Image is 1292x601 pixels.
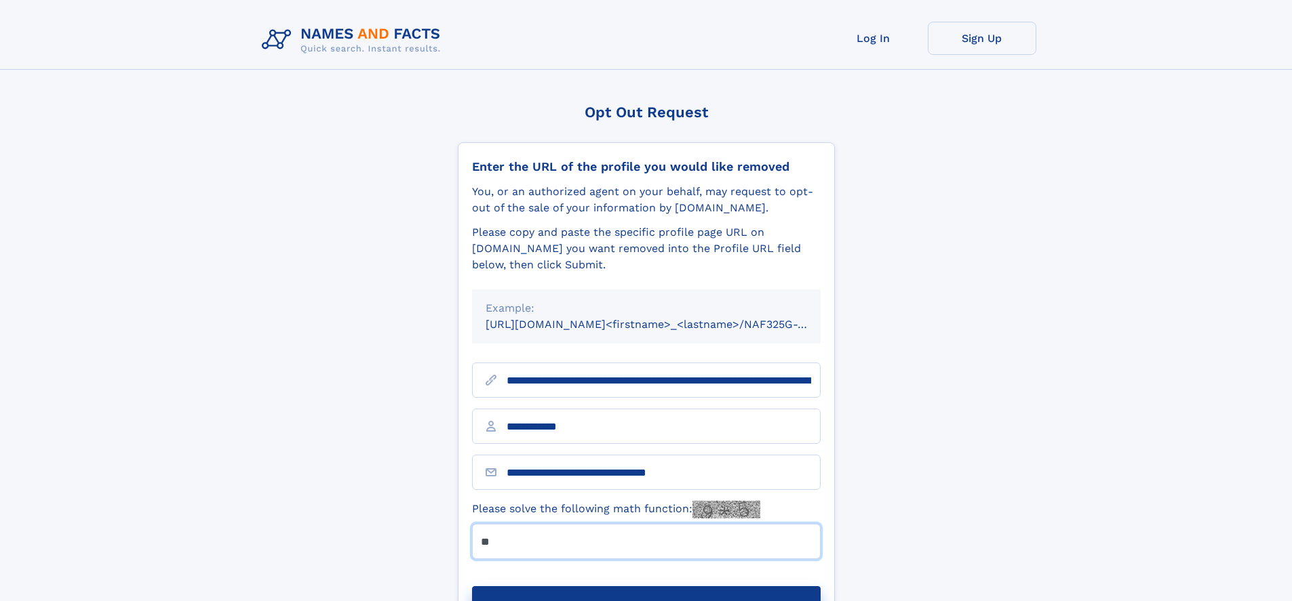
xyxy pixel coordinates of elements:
[472,159,821,174] div: Enter the URL of the profile you would like removed
[472,184,821,216] div: You, or an authorized agent on your behalf, may request to opt-out of the sale of your informatio...
[819,22,928,55] a: Log In
[472,224,821,273] div: Please copy and paste the specific profile page URL on [DOMAIN_NAME] you want removed into the Pr...
[458,104,835,121] div: Opt Out Request
[486,318,846,331] small: [URL][DOMAIN_NAME]<firstname>_<lastname>/NAF325G-xxxxxxxx
[486,300,807,316] div: Example:
[472,501,760,518] label: Please solve the following math function:
[256,22,452,58] img: Logo Names and Facts
[928,22,1036,55] a: Sign Up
